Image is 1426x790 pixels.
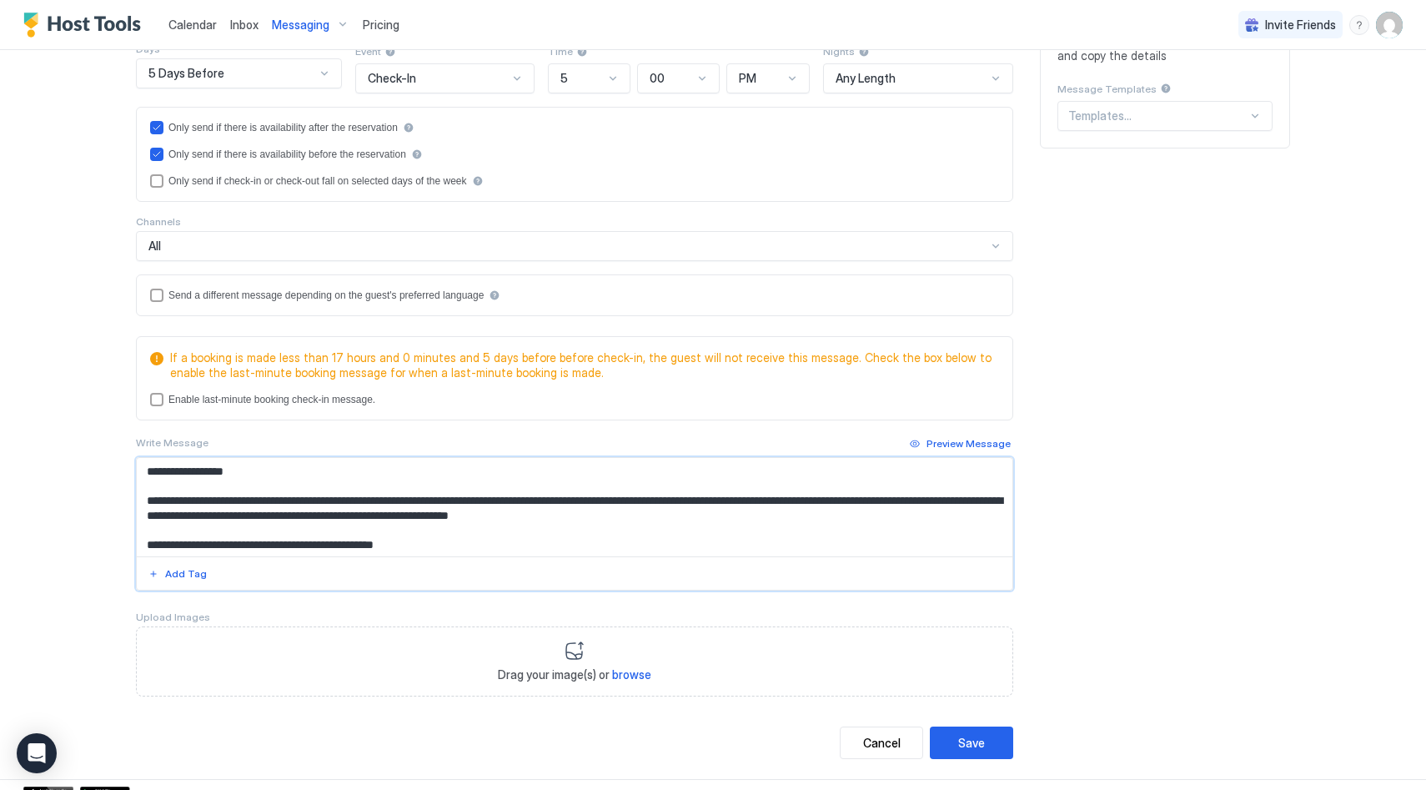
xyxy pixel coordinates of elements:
[930,727,1013,759] button: Save
[836,71,896,86] span: Any Length
[840,727,923,759] button: Cancel
[230,18,259,32] span: Inbox
[168,175,467,187] div: Only send if check-in or check-out fall on selected days of the week
[150,148,999,161] div: beforeReservation
[363,18,399,33] span: Pricing
[958,734,985,752] div: Save
[1265,18,1336,33] span: Invite Friends
[612,667,651,682] span: browse
[739,71,756,86] span: PM
[150,174,999,188] div: isLimited
[926,436,1011,451] div: Preview Message
[136,436,208,449] span: Write Message
[548,45,573,58] span: Time
[23,13,148,38] a: Host Tools Logo
[368,71,416,86] span: Check-In
[560,71,568,86] span: 5
[355,45,381,58] span: Event
[136,611,210,623] span: Upload Images
[137,458,1012,556] textarea: Input Field
[150,289,999,302] div: languagesEnabled
[823,45,855,58] span: Nights
[136,215,181,228] span: Channels
[165,566,207,581] div: Add Tag
[17,733,57,773] div: Open Intercom Messenger
[146,564,209,584] button: Add Tag
[150,121,999,134] div: afterReservation
[650,71,665,86] span: 00
[168,394,375,405] div: Enable last-minute booking check-in message.
[168,122,398,133] div: Only send if there is availability after the reservation
[863,734,901,752] div: Cancel
[1057,83,1157,95] span: Message Templates
[272,18,329,33] span: Messaging
[907,434,1013,454] button: Preview Message
[168,289,484,301] div: Send a different message depending on the guest's preferred language
[498,667,651,682] span: Drag your image(s) or
[1376,12,1403,38] div: User profile
[148,239,161,254] span: All
[148,66,224,81] span: 5 Days Before
[168,16,217,33] a: Calendar
[168,148,406,160] div: Only send if there is availability before the reservation
[168,18,217,32] span: Calendar
[150,393,999,406] div: lastMinuteMessageEnabled
[1349,15,1369,35] div: menu
[170,350,992,380] span: If a booking is made less than 17 hours and 0 minutes and 5 days before before check-in, the gues...
[230,16,259,33] a: Inbox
